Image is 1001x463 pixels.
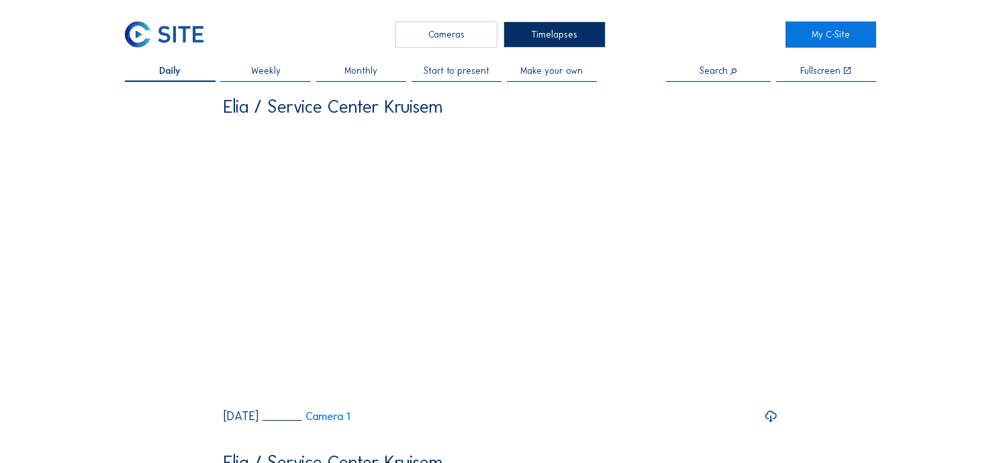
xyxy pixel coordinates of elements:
[344,66,377,75] span: Monthly
[785,21,875,48] a: My C-Site
[520,66,583,75] span: Make your own
[800,66,841,75] div: Fullscreen
[224,411,258,422] div: [DATE]
[424,66,489,75] span: Start to present
[159,66,181,75] span: Daily
[125,21,203,48] img: C-SITE Logo
[395,21,497,48] div: Cameras
[251,66,281,75] span: Weekly
[224,98,442,116] div: Elia / Service Center Kruisem
[125,21,215,48] a: C-SITE Logo
[504,21,606,48] div: Timelapses
[263,411,350,422] a: Camera 1
[224,124,777,401] video: Your browser does not support the video tag.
